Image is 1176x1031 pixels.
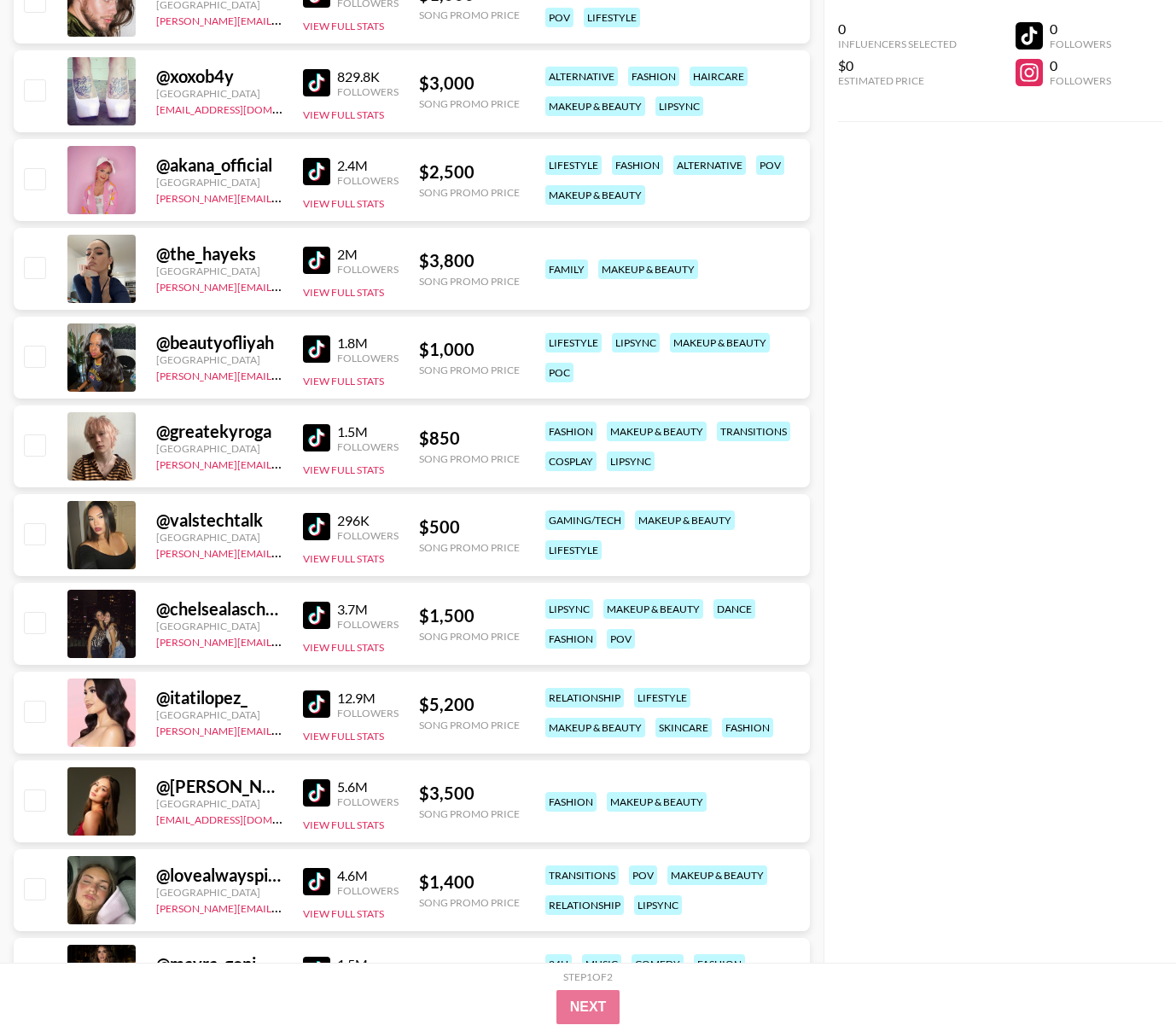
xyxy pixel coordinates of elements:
[717,422,790,441] div: transitions
[156,598,282,620] div: @ chelsealascher1
[419,630,520,643] div: Song Promo Price
[694,954,745,974] div: fashion
[690,67,748,86] div: haircare
[419,275,520,288] div: Song Promo Price
[337,956,399,973] div: 1.5M
[419,97,520,110] div: Song Promo Price
[156,953,282,975] div: @ mayra_goni
[635,510,735,530] div: makeup & beauty
[156,442,282,455] div: [GEOGRAPHIC_DATA]
[156,510,282,531] div: @ valstechtalk
[156,865,282,886] div: @ lovealwayspiper
[419,719,520,731] div: Song Promo Price
[303,868,330,895] img: TikTok
[545,8,573,27] div: pov
[156,632,409,649] a: [PERSON_NAME][EMAIL_ADDRESS][DOMAIN_NAME]
[545,954,572,974] div: 24h
[156,243,282,265] div: @ the_hayeks
[156,620,282,632] div: [GEOGRAPHIC_DATA]
[1050,38,1111,50] div: Followers
[337,707,399,719] div: Followers
[722,718,773,737] div: fashion
[545,451,597,471] div: cosplay
[156,421,282,442] div: @ greatekyroga
[303,158,330,185] img: TikTok
[303,463,384,476] button: View Full Stats
[303,20,384,32] button: View Full Stats
[545,718,645,737] div: makeup & beauty
[419,250,520,271] div: $ 3,800
[419,9,520,21] div: Song Promo Price
[563,970,613,983] div: Step 1 of 2
[337,157,399,174] div: 2.4M
[156,886,282,899] div: [GEOGRAPHIC_DATA]
[303,375,384,387] button: View Full Stats
[156,100,328,116] a: [EMAIL_ADDRESS][DOMAIN_NAME]
[598,259,698,279] div: makeup & beauty
[545,895,624,915] div: relationship
[303,513,330,540] img: TikTok
[156,353,282,366] div: [GEOGRAPHIC_DATA]
[337,174,399,187] div: Followers
[629,865,657,885] div: pov
[156,455,409,471] a: [PERSON_NAME][EMAIL_ADDRESS][DOMAIN_NAME]
[419,516,520,538] div: $ 500
[634,895,682,915] div: lipsync
[628,67,679,86] div: fashion
[303,730,384,743] button: View Full Stats
[337,690,399,707] div: 12.9M
[303,602,330,629] img: TikTok
[655,718,712,737] div: skincare
[545,363,573,382] div: poc
[303,818,384,831] button: View Full Stats
[632,954,684,974] div: comedy
[607,792,707,812] div: makeup & beauty
[337,68,399,85] div: 829.8K
[545,688,624,708] div: relationship
[582,954,621,974] div: music
[838,74,957,87] div: Estimated Price
[303,552,384,565] button: View Full Stats
[545,67,618,86] div: alternative
[156,154,282,176] div: @ akana_official
[303,335,330,363] img: TikTok
[545,540,602,560] div: lifestyle
[419,694,520,715] div: $ 5,200
[419,186,520,199] div: Song Promo Price
[156,87,282,100] div: [GEOGRAPHIC_DATA]
[419,428,520,449] div: $ 850
[655,96,703,116] div: lipsync
[156,531,282,544] div: [GEOGRAPHIC_DATA]
[303,690,330,718] img: TikTok
[303,247,330,274] img: TikTok
[419,339,520,360] div: $ 1,000
[337,867,399,884] div: 4.6M
[419,452,520,465] div: Song Promo Price
[156,176,282,189] div: [GEOGRAPHIC_DATA]
[419,364,520,376] div: Song Promo Price
[1091,946,1156,1011] iframe: Drift Widget Chat Controller
[156,544,490,560] a: [PERSON_NAME][EMAIL_ADDRESS][PERSON_NAME][DOMAIN_NAME]
[156,721,409,737] a: [PERSON_NAME][EMAIL_ADDRESS][DOMAIN_NAME]
[838,57,957,74] div: $0
[337,529,399,542] div: Followers
[337,778,399,795] div: 5.6M
[303,424,330,451] img: TikTok
[337,884,399,897] div: Followers
[419,605,520,626] div: $ 1,500
[337,335,399,352] div: 1.8M
[545,422,597,441] div: fashion
[419,161,520,183] div: $ 2,500
[337,440,399,453] div: Followers
[419,807,520,820] div: Song Promo Price
[303,957,330,984] img: TikTok
[156,899,409,915] a: [PERSON_NAME][EMAIL_ADDRESS][DOMAIN_NAME]
[303,197,384,210] button: View Full Stats
[612,155,663,175] div: fashion
[545,96,645,116] div: makeup & beauty
[337,795,399,808] div: Followers
[419,896,520,909] div: Song Promo Price
[156,776,282,797] div: @ [PERSON_NAME]
[607,629,635,649] div: pov
[545,599,593,619] div: lipsync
